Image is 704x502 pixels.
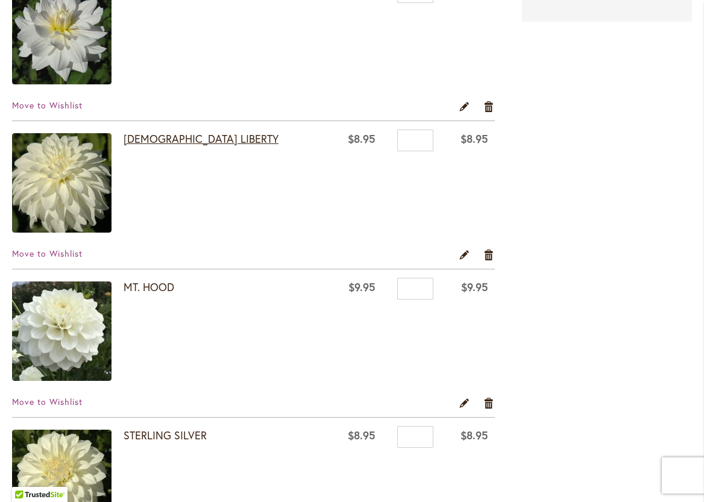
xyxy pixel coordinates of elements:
a: Move to Wishlist [12,99,83,111]
span: $8.95 [460,131,488,146]
a: MT. HOOD [12,281,124,384]
a: Move to Wishlist [12,248,83,259]
a: MT. HOOD [124,280,174,294]
a: [DEMOGRAPHIC_DATA] LIBERTY [124,131,278,146]
a: Move to Wishlist [12,396,83,407]
img: LADY LIBERTY [12,133,112,233]
iframe: Launch Accessibility Center [9,459,43,493]
span: $8.95 [348,428,376,442]
span: $9.95 [461,280,488,294]
span: $8.95 [348,131,376,146]
span: $9.95 [348,280,376,294]
a: STERLING SILVER [124,428,207,442]
span: $8.95 [460,428,488,442]
a: LADY LIBERTY [12,133,124,236]
img: MT. HOOD [12,281,112,381]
